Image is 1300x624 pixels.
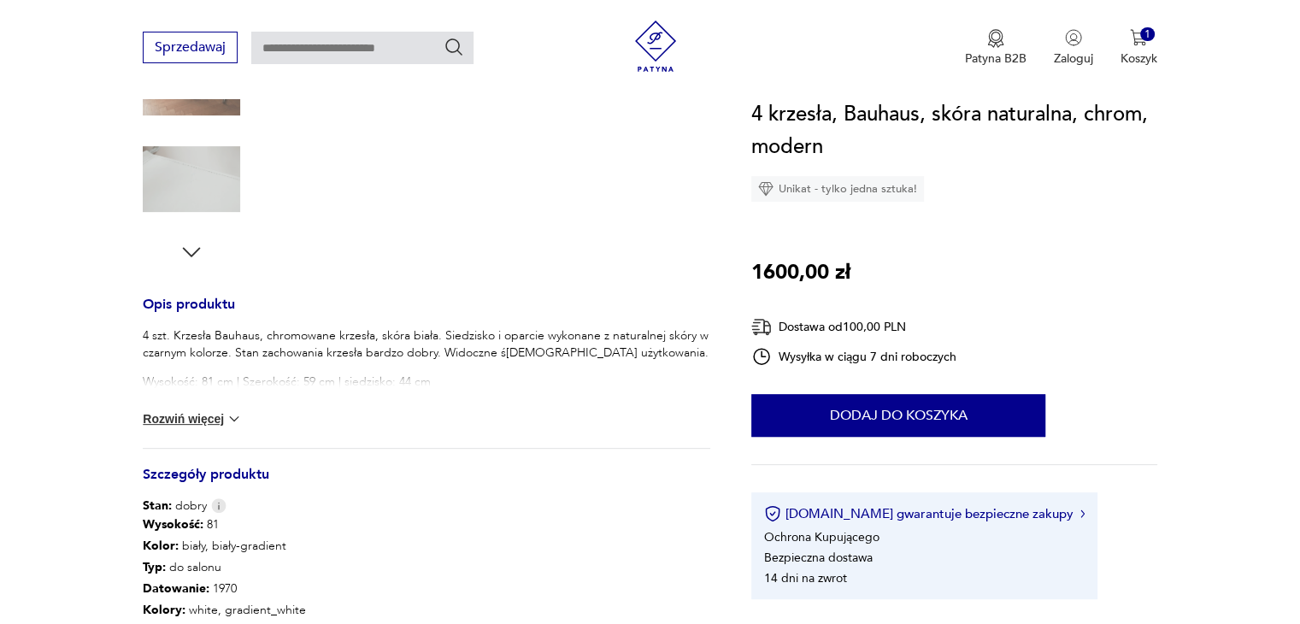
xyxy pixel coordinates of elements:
[143,410,242,427] button: Rozwiń więcej
[764,529,879,545] li: Ochrona Kupującego
[143,557,442,579] p: do salonu
[143,602,185,618] b: Kolory :
[1121,50,1157,67] p: Koszyk
[965,29,1026,67] a: Ikona medaluPatyna B2B
[1054,29,1093,67] button: Zaloguj
[751,176,924,202] div: Unikat - tylko jedna sztuka!
[1065,29,1082,46] img: Ikonka użytkownika
[751,316,956,338] div: Dostawa od 100,00 PLN
[1130,29,1147,46] img: Ikona koszyka
[1054,50,1093,67] p: Zaloguj
[965,29,1026,67] button: Patyna B2B
[965,50,1026,67] p: Patyna B2B
[143,579,442,600] p: 1970
[211,498,226,513] img: Info icon
[630,21,681,72] img: Patyna - sklep z meblami i dekoracjami vintage
[143,580,209,597] b: Datowanie :
[226,410,243,427] img: chevron down
[751,394,1045,437] button: Dodaj do koszyka
[751,98,1157,163] h1: 4 krzesła, Bauhaus, skóra naturalna, chrom, modern
[751,316,772,338] img: Ikona dostawy
[987,29,1004,48] img: Ikona medalu
[764,570,847,586] li: 14 dni na zwrot
[1080,509,1085,518] img: Ikona strzałki w prawo
[143,299,710,327] h3: Opis produktu
[143,497,172,514] b: Stan:
[143,131,240,228] img: Zdjęcie produktu 4 krzesła, Bauhaus, skóra naturalna, chrom, modern
[764,550,873,566] li: Bezpieczna dostawa
[143,538,179,554] b: Kolor:
[143,600,442,621] p: white, gradient_white
[143,497,207,515] span: dobry
[143,43,238,55] a: Sprzedawaj
[143,32,238,63] button: Sprzedawaj
[764,505,781,522] img: Ikona certyfikatu
[1121,29,1157,67] button: 1Koszyk
[143,327,710,362] p: 4 szt. Krzesła Bauhaus, chromowane krzesła, skóra biała. Siedzisko i oparcie wykonane z naturalne...
[143,469,710,497] h3: Szczegóły produktu
[143,536,442,557] p: biały, biały-gradient
[143,559,166,575] b: Typ :
[758,181,774,197] img: Ikona diamentu
[143,515,442,536] p: 81
[143,374,710,391] p: Wysokość: 81 cm | Szerokość: 59 cm | siedzisko: 44 cm
[1140,27,1155,42] div: 1
[444,37,464,57] button: Szukaj
[751,256,850,289] p: 1600,00 zł
[143,516,203,533] b: Wysokość :
[764,505,1085,522] button: [DOMAIN_NAME] gwarantuje bezpieczne zakupy
[751,346,956,367] div: Wysyłka w ciągu 7 dni roboczych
